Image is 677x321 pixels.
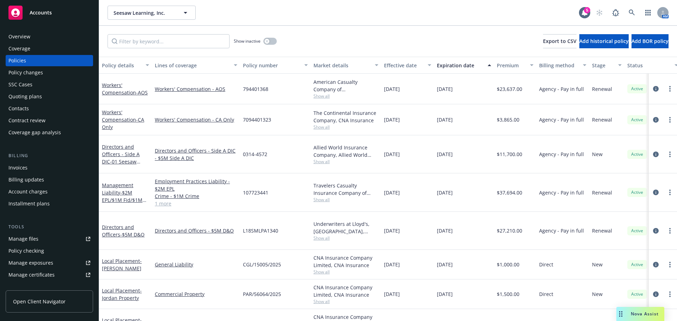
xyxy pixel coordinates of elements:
span: 7094401323 [243,116,271,123]
a: Commercial Property [155,290,237,298]
span: Show all [313,124,378,130]
div: Tools [6,223,93,230]
span: New [592,150,603,158]
a: Policy checking [6,245,93,257]
span: Direct [539,261,553,268]
a: Account charges [6,186,93,197]
a: Installment plans [6,198,93,209]
a: Search [625,6,639,20]
span: 107723441 [243,189,268,196]
span: 0314-4572 [243,150,267,158]
span: Active [630,151,644,158]
span: Direct [539,290,553,298]
div: Manage files [8,233,38,245]
div: CNA Insurance Company Limited, CNA Insurance [313,284,378,298]
a: Manage files [6,233,93,245]
span: Show all [313,197,378,203]
a: Directors and Officers - $5M D&O [155,227,237,234]
button: Billing method [536,57,589,74]
span: CGL/15005/2025 [243,261,281,268]
div: Policy changes [8,67,43,78]
div: Quoting plans [8,91,42,102]
div: Policy checking [8,245,44,257]
span: Agency - Pay in full [539,85,584,93]
div: Manage claims [8,281,44,292]
a: Start snowing [592,6,606,20]
div: Coverage gap analysis [8,127,61,138]
span: $37,694.00 [497,189,522,196]
a: more [666,85,674,93]
a: Policies [6,55,93,66]
a: circleInformation [652,260,660,269]
a: Workers' Compensation [102,109,144,130]
span: 794401368 [243,85,268,93]
a: more [666,150,674,159]
a: Billing updates [6,174,93,185]
a: Workers' Compensation - CA Only [155,116,237,123]
div: Overview [8,31,30,42]
div: Billing [6,152,93,159]
button: Seesaw Learning, Inc. [108,6,196,20]
span: Add BOR policy [632,38,669,44]
div: 5 [584,7,590,13]
a: circleInformation [652,85,660,93]
a: Switch app [641,6,655,20]
div: American Casualty Company of [GEOGRAPHIC_DATA], [US_STATE], CNA Insurance [313,78,378,93]
span: Seesaw Learning, Inc. [114,9,175,17]
button: Nova Assist [616,307,664,321]
div: Billing updates [8,174,44,185]
span: Active [630,86,644,92]
input: Filter by keyword... [108,34,230,48]
span: Agency - Pay in full [539,189,584,196]
span: [DATE] [437,150,453,158]
a: Local Placement [102,287,142,301]
div: Premium [497,62,526,69]
span: Renewal [592,85,612,93]
div: Policy number [243,62,300,69]
span: Nova Assist [631,311,659,317]
span: Renewal [592,189,612,196]
span: Show inactive [234,38,261,44]
span: L18SMLPA1340 [243,227,278,234]
a: Management Liability [102,182,142,211]
span: [DATE] [437,116,453,123]
a: Coverage gap analysis [6,127,93,138]
span: $1,000.00 [497,261,519,268]
div: Policies [8,55,26,66]
span: Show all [313,298,378,304]
button: Expiration date [434,57,494,74]
span: [DATE] [384,116,400,123]
a: more [666,290,674,298]
a: Employment Practices Liability - $2M EPL [155,178,237,192]
span: $11,700.00 [497,150,522,158]
span: PAR/56064/2025 [243,290,281,298]
div: Effective date [384,62,423,69]
span: Renewal [592,116,612,123]
span: [DATE] [384,227,400,234]
a: Quoting plans [6,91,93,102]
div: Coverage [8,43,30,54]
a: General Liability [155,261,237,268]
span: [DATE] [437,227,453,234]
div: Invoices [8,162,28,173]
a: Invoices [6,162,93,173]
a: Accounts [6,3,93,23]
span: $23,637.00 [497,85,522,93]
a: SSC Cases [6,79,93,90]
div: Contract review [8,115,45,126]
a: 1 more [155,200,237,207]
span: Active [630,189,644,196]
div: SSC Cases [8,79,32,90]
button: Policy details [99,57,152,74]
span: New [592,261,603,268]
span: [DATE] [384,290,400,298]
span: Agency - Pay in full [539,150,584,158]
span: [DATE] [437,261,453,268]
div: Account charges [8,186,48,197]
a: circleInformation [652,188,660,197]
a: Manage exposures [6,257,93,268]
div: Stage [592,62,614,69]
div: Drag to move [616,307,625,321]
button: Policy number [240,57,311,74]
span: Open Client Navigator [13,298,66,305]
